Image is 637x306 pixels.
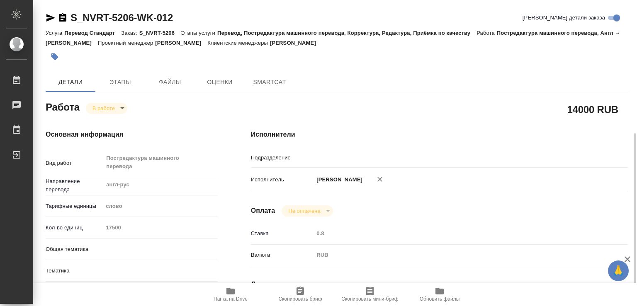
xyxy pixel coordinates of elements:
p: Валюта [251,251,314,259]
button: Удалить исполнителя [371,170,389,188]
h4: Дополнительно [251,279,628,289]
button: Скопировать бриф [265,283,335,306]
button: Обновить файлы [405,283,474,306]
button: Скопировать ссылку для ЯМессенджера [46,13,56,23]
h4: Исполнители [251,130,628,140]
p: Проектный менеджер [98,40,155,46]
p: Кол-во единиц [46,224,103,232]
a: S_NVRT-5206-WK-012 [71,12,173,23]
button: Скопировать мини-бриф [335,283,405,306]
p: Тарифные единицы [46,202,103,210]
button: Не оплачена [286,207,323,214]
h4: Оплата [251,206,275,216]
span: Оценки [200,77,240,87]
p: Ставка [251,229,314,238]
div: В работе [282,205,333,217]
p: S_NVRT-5206 [139,30,181,36]
p: Работа [477,30,497,36]
p: [PERSON_NAME] [155,40,207,46]
span: Этапы [100,77,140,87]
input: Пустое поле [314,227,596,239]
span: [PERSON_NAME] детали заказа [523,14,605,22]
span: SmartCat [250,77,289,87]
h2: 14000 RUB [567,102,618,116]
p: Общая тематика [46,245,103,253]
div: ​ [103,264,217,278]
p: [PERSON_NAME] [270,40,322,46]
p: Этапы услуги [181,30,217,36]
p: Перевод, Постредактура машинного перевода, Корректура, Редактура, Приёмка по качеству [217,30,477,36]
button: Скопировать ссылку [58,13,68,23]
h4: Основная информация [46,130,218,140]
p: Тематика [46,267,103,275]
div: слово [103,199,217,213]
span: Скопировать мини-бриф [341,296,398,302]
span: Файлы [150,77,190,87]
p: Подразделение [251,154,314,162]
button: Добавить тэг [46,48,64,66]
span: 🙏 [611,262,625,279]
p: Исполнитель [251,176,314,184]
div: ​ [103,242,217,256]
p: Клиентские менеджеры [207,40,270,46]
p: Вид работ [46,159,103,167]
p: Услуга [46,30,64,36]
h2: Работа [46,99,80,114]
p: Перевод Стандарт [64,30,121,36]
p: Заказ: [121,30,139,36]
input: Пустое поле [103,222,217,234]
span: Папка на Drive [214,296,248,302]
p: Направление перевода [46,177,103,194]
span: Скопировать бриф [278,296,322,302]
div: В работе [86,103,127,114]
div: RUB [314,248,596,262]
span: Детали [51,77,90,87]
span: Обновить файлы [420,296,460,302]
p: [PERSON_NAME] [314,176,362,184]
button: В работе [90,105,117,112]
button: 🙏 [608,260,629,281]
button: Папка на Drive [196,283,265,306]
